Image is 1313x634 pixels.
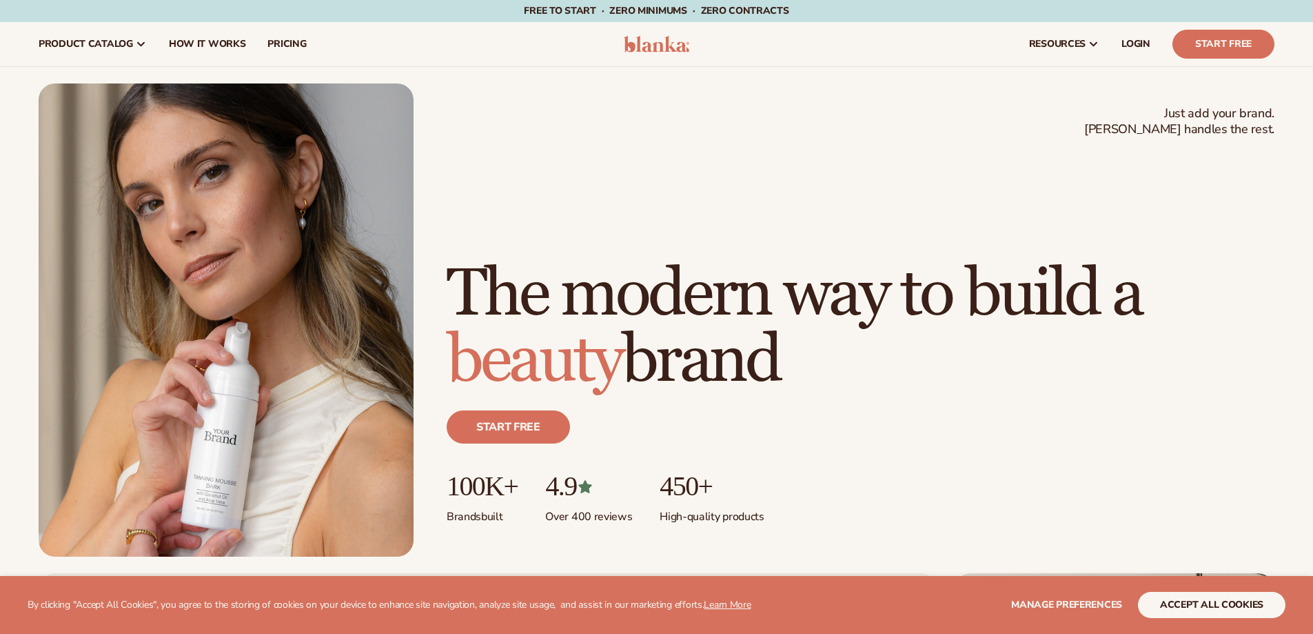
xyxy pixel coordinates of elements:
span: resources [1029,39,1086,50]
span: pricing [267,39,306,50]
p: Over 400 reviews [545,502,632,524]
p: High-quality products [660,502,764,524]
h1: The modern way to build a brand [447,261,1274,394]
button: accept all cookies [1138,592,1285,618]
a: Learn More [704,598,751,611]
span: beauty [447,320,622,401]
span: Free to start · ZERO minimums · ZERO contracts [524,4,788,17]
span: Manage preferences [1011,598,1122,611]
img: Female holding tanning mousse. [39,83,414,557]
p: 100K+ [447,471,518,502]
a: pricing [256,22,317,66]
span: product catalog [39,39,133,50]
span: Just add your brand. [PERSON_NAME] handles the rest. [1084,106,1274,138]
a: resources [1018,22,1110,66]
p: 4.9 [545,471,632,502]
a: LOGIN [1110,22,1161,66]
button: Manage preferences [1011,592,1122,618]
span: LOGIN [1121,39,1150,50]
a: Start free [447,410,570,444]
a: How It Works [158,22,257,66]
a: Start Free [1172,30,1274,59]
p: By clicking "Accept All Cookies", you agree to the storing of cookies on your device to enhance s... [28,600,751,611]
a: product catalog [28,22,158,66]
p: 450+ [660,471,764,502]
p: Brands built [447,502,518,524]
img: logo [624,36,689,52]
span: How It Works [169,39,246,50]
